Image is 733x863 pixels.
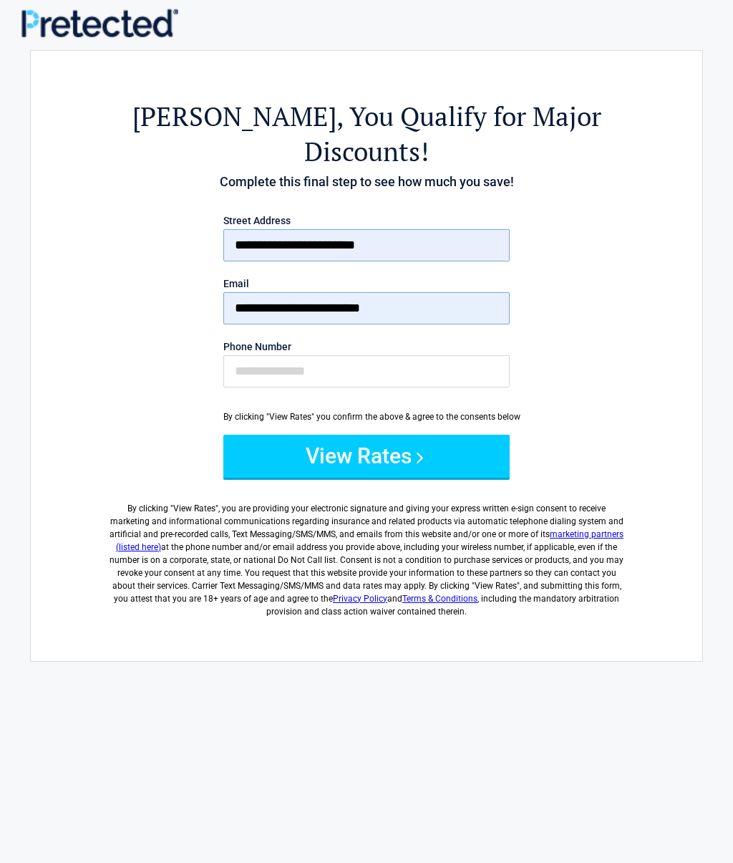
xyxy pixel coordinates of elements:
span: [PERSON_NAME] [132,99,336,134]
a: Terms & Conditions [402,594,477,604]
img: Main Logo [21,9,178,37]
span: View Rates [173,503,215,514]
a: marketing partners (listed here) [116,529,623,552]
h2: , You Qualify for Major Discounts! [110,99,623,169]
label: Email [223,279,510,289]
h4: Complete this final step to see how much you save! [110,173,623,191]
button: View Rates [223,435,510,478]
label: Street Address [223,216,510,226]
label: Phone Number [223,342,510,352]
a: Privacy Policy [333,594,387,604]
label: By clicking " ", you are providing your electronic signature and giving your express written e-si... [110,491,623,618]
div: By clicking "View Rates" you confirm the above & agree to the consents below [223,410,510,423]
